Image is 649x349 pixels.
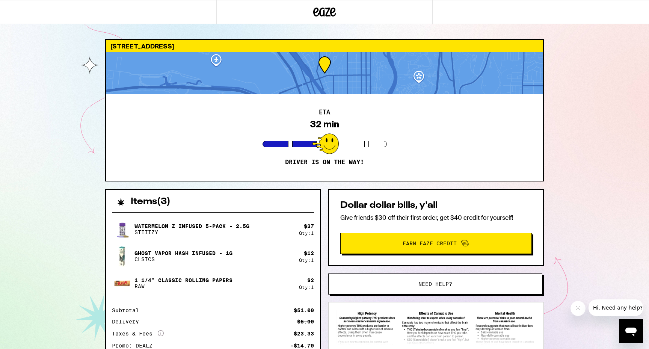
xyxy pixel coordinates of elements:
div: $ 12 [304,250,314,256]
img: Watermelon Z Infused 5-Pack - 2.5g [112,219,133,240]
p: Driver is on the way! [285,159,364,166]
p: Watermelon Z Infused 5-Pack - 2.5g [134,223,249,229]
iframe: Button to launch messaging window [619,319,643,343]
h2: Items ( 3 ) [131,197,171,206]
div: -$14.70 [290,343,314,348]
iframe: Close message [571,301,586,316]
div: Promo: DEALZ [112,343,158,348]
div: $ 37 [304,223,314,229]
div: Taxes & Fees [112,330,164,337]
img: SB 540 Brochure preview [336,310,536,345]
p: 1 1/4" Classic Rolling Papers [134,277,232,283]
div: Delivery [112,319,144,324]
div: Qty: 1 [299,231,314,236]
p: STIIIZY [134,229,249,235]
span: Need help? [418,281,452,287]
div: [STREET_ADDRESS] [106,40,543,52]
div: $23.33 [294,331,314,336]
div: 32 min [310,119,339,130]
img: 1 1/4" Classic Rolling Papers [112,273,133,294]
div: Subtotal [112,308,144,313]
img: Ghost Vapor Hash Infused - 1g [112,246,133,267]
button: Need help? [328,273,542,295]
div: $51.00 [294,308,314,313]
div: Qty: 1 [299,285,314,290]
iframe: Message from company [589,299,643,316]
div: Qty: 1 [299,258,314,263]
p: Give friends $30 off their first order, get $40 credit for yourself! [340,214,532,222]
span: Earn Eaze Credit [403,241,457,246]
p: Ghost Vapor Hash Infused - 1g [134,250,232,256]
p: RAW [134,283,232,289]
div: $5.00 [297,319,314,324]
h2: Dollar dollar bills, y'all [340,201,532,210]
h2: ETA [319,109,330,115]
div: $ 2 [307,277,314,283]
p: CLSICS [134,256,232,262]
button: Earn Eaze Credit [340,233,532,254]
